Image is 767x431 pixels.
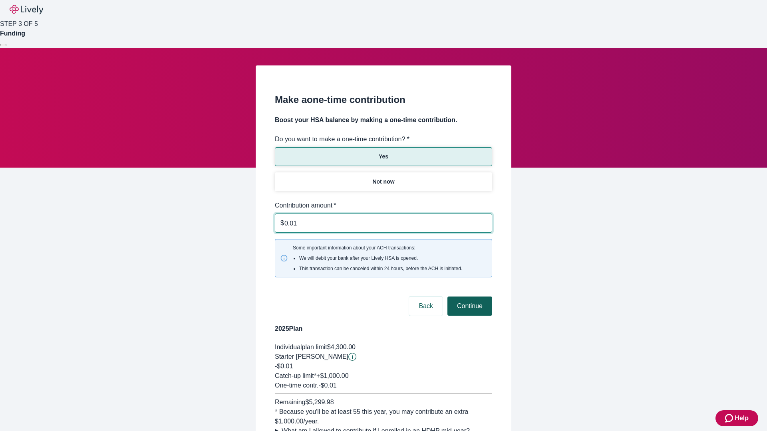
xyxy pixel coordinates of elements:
[275,172,492,191] button: Not now
[379,152,388,161] p: Yes
[348,353,356,361] svg: Starter penny details
[409,297,443,316] button: Back
[725,413,735,423] svg: Zendesk support icon
[10,5,43,14] img: Lively
[372,178,394,186] p: Not now
[275,407,492,426] div: * Because you'll be at least 55 this year, you may contribute an extra $1,000.00 /year.
[280,218,284,228] p: $
[275,344,327,350] span: Individual plan limit
[275,201,336,210] label: Contribution amount
[305,399,334,405] span: $5,299.98
[299,255,462,262] li: We will debit your bank after your Lively HSA is opened.
[327,344,356,350] span: $4,300.00
[275,382,318,389] span: One-time contr.
[275,93,492,107] h2: Make a one-time contribution
[318,382,336,389] span: - $0.01
[735,413,749,423] span: Help
[275,353,348,360] span: Starter [PERSON_NAME]
[275,147,492,166] button: Yes
[275,115,492,125] h4: Boost your HSA balance by making a one-time contribution.
[275,134,409,144] label: Do you want to make a one-time contribution? *
[275,372,316,379] span: Catch-up limit*
[275,399,305,405] span: Remaining
[275,324,492,334] h4: 2025 Plan
[316,372,349,379] span: + $1,000.00
[715,410,758,426] button: Zendesk support iconHelp
[299,265,462,272] li: This transaction can be canceled within 24 hours, before the ACH is initiated.
[348,353,356,361] button: Lively will contribute $0.01 to establish your account
[275,363,293,370] span: -$0.01
[284,215,492,231] input: $0.00
[293,244,462,272] span: Some important information about your ACH transactions:
[447,297,492,316] button: Continue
